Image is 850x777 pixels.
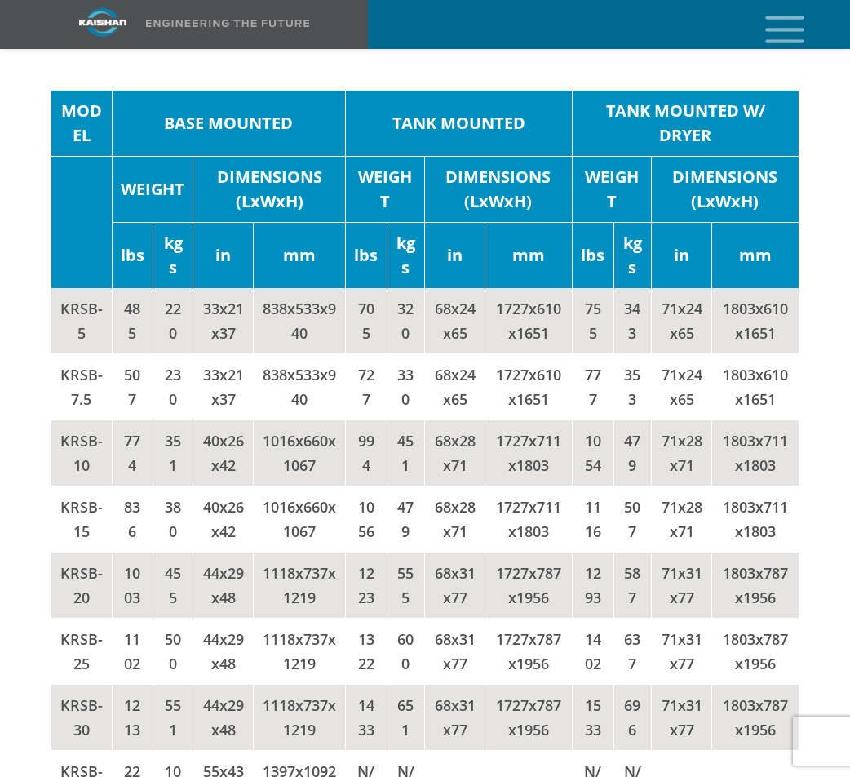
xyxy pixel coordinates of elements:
[485,685,573,751] td: 1727x787x1956
[153,619,193,685] td: 500
[651,553,711,619] td: 71x31x77
[193,354,254,420] td: 33x21x37
[254,223,346,289] td: mm
[51,420,112,486] td: KRSB-10
[424,486,485,553] td: 68x28x71
[712,685,799,751] td: 1803x787x1956
[613,619,651,685] td: 637
[254,420,346,486] td: 1016x660x1067
[712,553,799,619] td: 1803x787x1956
[153,553,193,619] td: 455
[572,157,651,223] td: WEIGHT
[153,486,193,553] td: 380
[42,8,164,37] img: kaishan logo
[651,486,711,553] td: 71x28x71
[193,420,254,486] td: 40x26x42
[193,223,254,289] td: in
[112,619,153,685] td: 1102
[51,685,112,751] td: KRSB-30
[112,685,153,751] td: 1213
[485,420,573,486] td: 1727x711x1803
[759,11,786,38] a: mobile menu
[387,619,424,685] td: 600
[387,354,424,420] td: 330
[346,157,425,223] td: WEIGHT
[424,685,485,751] td: 68x31x77
[346,223,387,289] td: lbs
[485,553,573,619] td: 1727x787x1956
[193,553,254,619] td: 44x29x48
[613,223,651,289] td: kgs
[485,354,573,420] td: 1727x610x1651
[51,619,112,685] td: KRSB-25
[424,288,485,354] td: 68x24x65
[112,420,153,486] td: 774
[387,685,424,751] td: 651
[424,420,485,486] td: 68x28x71
[193,486,254,553] td: 40x26x42
[51,288,112,354] td: KRSB-5
[193,685,254,751] td: 44x29x48
[346,288,387,354] td: 705
[572,619,613,685] td: 1402
[572,420,613,486] td: 1054
[346,91,573,157] td: TANK MOUNTED
[254,685,346,751] td: 1118x737x1219
[613,685,651,751] td: 696
[572,486,613,553] td: 1116
[712,288,799,354] td: 1803x610x1651
[112,354,153,420] td: 507
[424,354,485,420] td: 68x24x65
[651,288,711,354] td: 71x24x65
[424,553,485,619] td: 68x31x77
[613,354,651,420] td: 353
[153,685,193,751] td: 551
[346,685,387,751] td: 1433
[51,553,112,619] td: KRSB-20
[572,553,613,619] td: 1293
[613,420,651,486] td: 479
[613,553,651,619] td: 587
[712,420,799,486] td: 1803x711x1803
[51,91,112,157] td: MODEL
[346,354,387,420] td: 727
[112,157,193,223] td: WEIGHT
[112,91,345,157] td: BASE MOUNTED
[346,420,387,486] td: 994
[485,486,573,553] td: 1727x711x1803
[112,288,153,354] td: 485
[387,486,424,553] td: 479
[651,354,711,420] td: 71x24x65
[254,553,346,619] td: 1118x737x1219
[193,157,346,223] td: DIMENSIONS (LxWxH)
[387,420,424,486] td: 451
[112,223,153,289] td: lbs
[146,20,309,27] img: Engineering the future
[485,619,573,685] td: 1727x787x1956
[712,354,799,420] td: 1803x610x1651
[387,553,424,619] td: 555
[572,223,613,289] td: lbs
[572,685,613,751] td: 1533
[651,420,711,486] td: 71x28x71
[613,486,651,553] td: 507
[153,420,193,486] td: 351
[112,553,153,619] td: 1003
[51,486,112,553] td: KRSB-15
[572,91,799,157] td: TANK MOUNTED W/ DRYER
[254,486,346,553] td: 1016x660x1067
[153,223,193,289] td: kgs
[424,223,485,289] td: in
[485,223,573,289] td: mm
[651,157,799,223] td: DIMENSIONS (LxWxH)
[346,486,387,553] td: 1056
[346,553,387,619] td: 1223
[613,288,651,354] td: 343
[651,619,711,685] td: 71x31x77
[572,288,613,354] td: 755
[193,288,254,354] td: 33x21x37
[651,685,711,751] td: 71x31x77
[424,157,572,223] td: DIMENSIONS (LxWxH)
[572,354,613,420] td: 777
[153,288,193,354] td: 220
